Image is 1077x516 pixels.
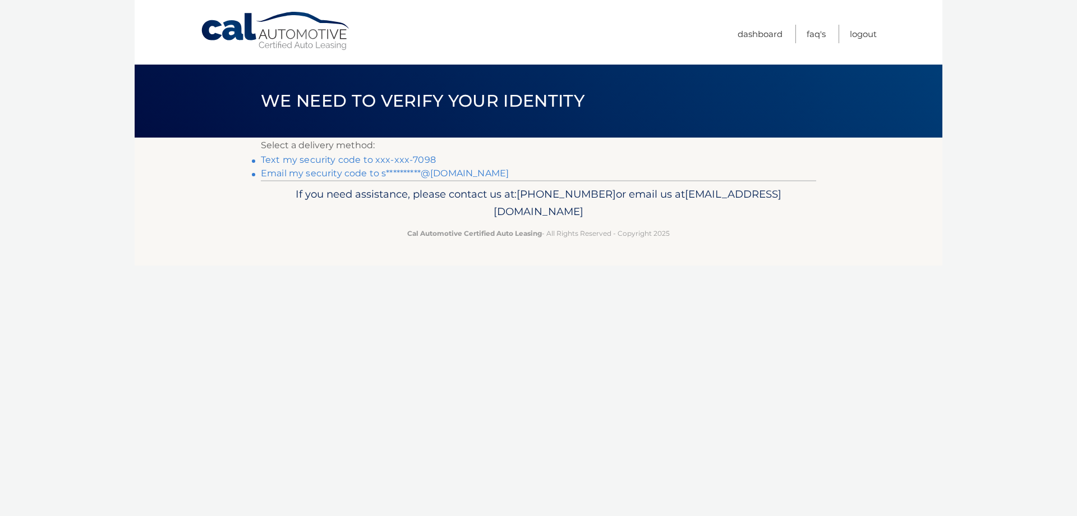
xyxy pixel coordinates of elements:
a: Cal Automotive [200,11,352,51]
span: [PHONE_NUMBER] [517,188,616,200]
p: - All Rights Reserved - Copyright 2025 [268,227,809,239]
p: If you need assistance, please contact us at: or email us at [268,185,809,221]
strong: Cal Automotive Certified Auto Leasing [407,229,542,238]
a: Logout [850,25,877,43]
a: FAQ's [807,25,826,43]
span: We need to verify your identity [261,90,584,111]
a: Text my security code to xxx-xxx-7098 [261,154,436,165]
a: Email my security code to s**********@[DOMAIN_NAME] [261,168,509,179]
p: Select a delivery method: [261,138,816,153]
a: Dashboard [738,25,783,43]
